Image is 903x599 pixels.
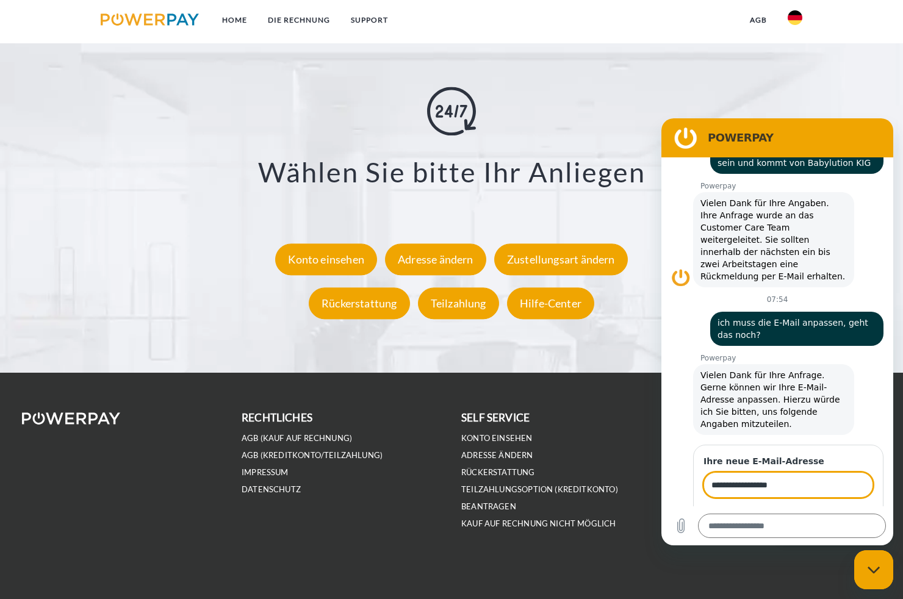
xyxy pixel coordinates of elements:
[415,296,502,310] a: Teilzahlung
[461,467,535,478] a: Rückerstattung
[242,467,289,478] a: IMPRESSUM
[418,287,499,319] div: Teilzahlung
[306,296,413,310] a: Rückerstattung
[661,118,893,545] iframe: Messaging-Fenster
[504,296,597,310] a: Hilfe-Center
[242,433,352,443] a: AGB (Kauf auf Rechnung)
[242,411,312,424] b: rechtliches
[242,450,383,461] a: AGB (Kreditkonto/Teilzahlung)
[257,9,340,31] a: DIE RECHNUNG
[275,243,377,275] div: Konto einsehen
[427,87,476,135] img: online-shopping.svg
[461,433,533,443] a: Konto einsehen
[507,287,594,319] div: Hilfe-Center
[309,287,410,319] div: Rückerstattung
[788,10,802,25] img: de
[854,550,893,589] iframe: Schaltfläche zum Öffnen des Messaging-Fensters; Konversation läuft
[461,518,616,529] a: Kauf auf Rechnung nicht möglich
[461,411,530,424] b: self service
[272,253,380,266] a: Konto einsehen
[382,253,489,266] a: Adresse ändern
[242,484,301,495] a: DATENSCHUTZ
[101,13,199,26] img: logo-powerpay.svg
[212,9,257,31] a: Home
[22,412,120,425] img: logo-powerpay-white.svg
[461,484,618,512] a: Teilzahlungsoption (KREDITKONTO) beantragen
[60,155,843,189] h3: Wählen Sie bitte Ihr Anliegen
[739,9,777,31] a: agb
[494,243,628,275] div: Zustellungsart ändern
[340,9,398,31] a: SUPPORT
[491,253,631,266] a: Zustellungsart ändern
[461,450,533,461] a: Adresse ändern
[385,243,486,275] div: Adresse ändern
